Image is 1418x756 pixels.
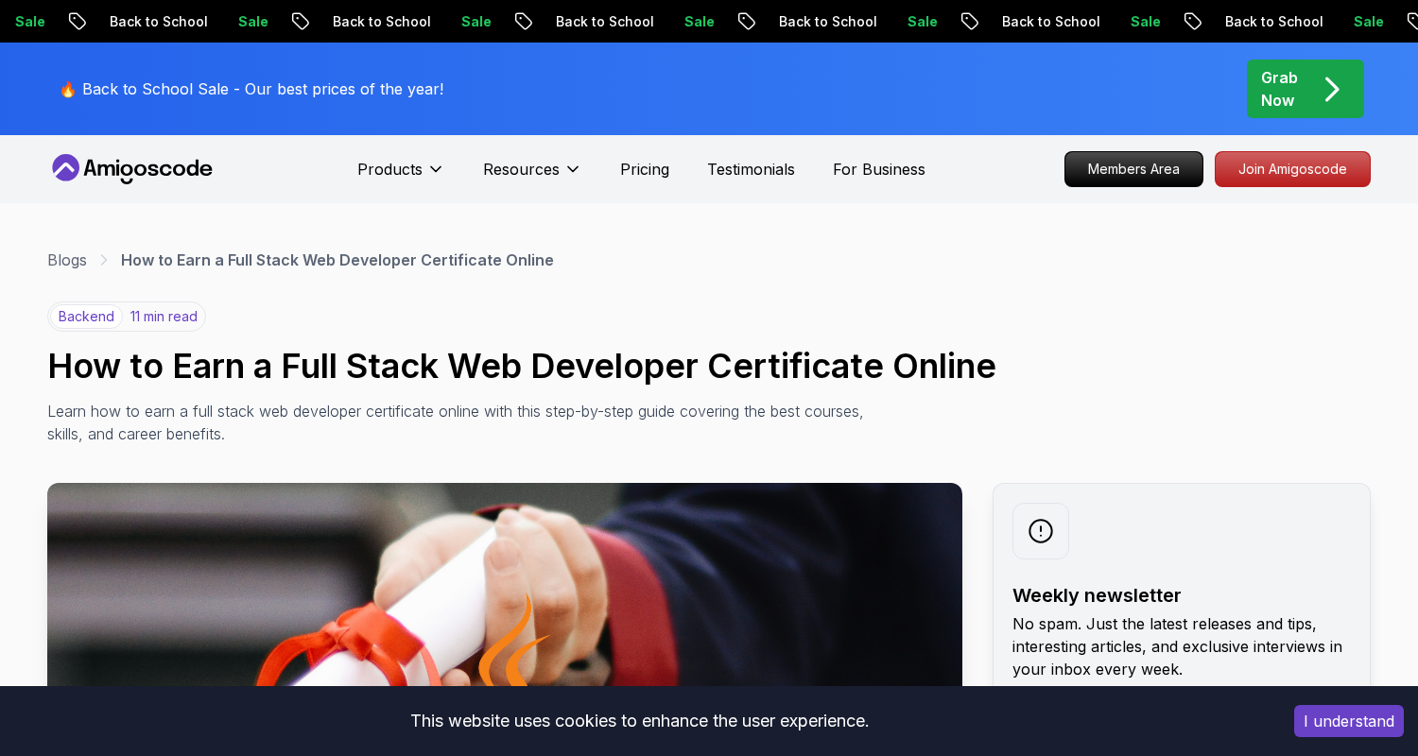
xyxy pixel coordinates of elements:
[50,304,123,329] p: backend
[185,12,246,31] p: Sale
[1064,151,1203,187] a: Members Area
[726,12,855,31] p: Back to School
[1301,12,1361,31] p: Sale
[47,249,87,271] a: Blogs
[483,158,582,196] button: Resources
[1261,66,1298,112] p: Grab Now
[357,158,423,180] p: Products
[855,12,915,31] p: Sale
[14,700,1266,742] div: This website uses cookies to enhance the user experience.
[1065,152,1202,186] p: Members Area
[620,158,669,180] a: Pricing
[503,12,631,31] p: Back to School
[357,158,445,196] button: Products
[1078,12,1138,31] p: Sale
[1172,12,1301,31] p: Back to School
[1294,705,1404,737] button: Accept cookies
[57,12,185,31] p: Back to School
[631,12,692,31] p: Sale
[707,158,795,180] a: Testimonials
[280,12,408,31] p: Back to School
[408,12,469,31] p: Sale
[59,77,443,100] p: 🔥 Back to School Sale - Our best prices of the year!
[1012,582,1351,609] h2: Weekly newsletter
[1216,152,1370,186] p: Join Amigoscode
[949,12,1078,31] p: Back to School
[47,400,894,445] p: Learn how to earn a full stack web developer certificate online with this step-by-step guide cove...
[1012,612,1351,680] p: No spam. Just the latest releases and tips, interesting articles, and exclusive interviews in you...
[483,158,560,180] p: Resources
[833,158,925,180] a: For Business
[121,249,554,271] p: How to Earn a Full Stack Web Developer Certificate Online
[1215,151,1371,187] a: Join Amigoscode
[130,307,198,326] p: 11 min read
[47,347,1371,385] h1: How to Earn a Full Stack Web Developer Certificate Online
